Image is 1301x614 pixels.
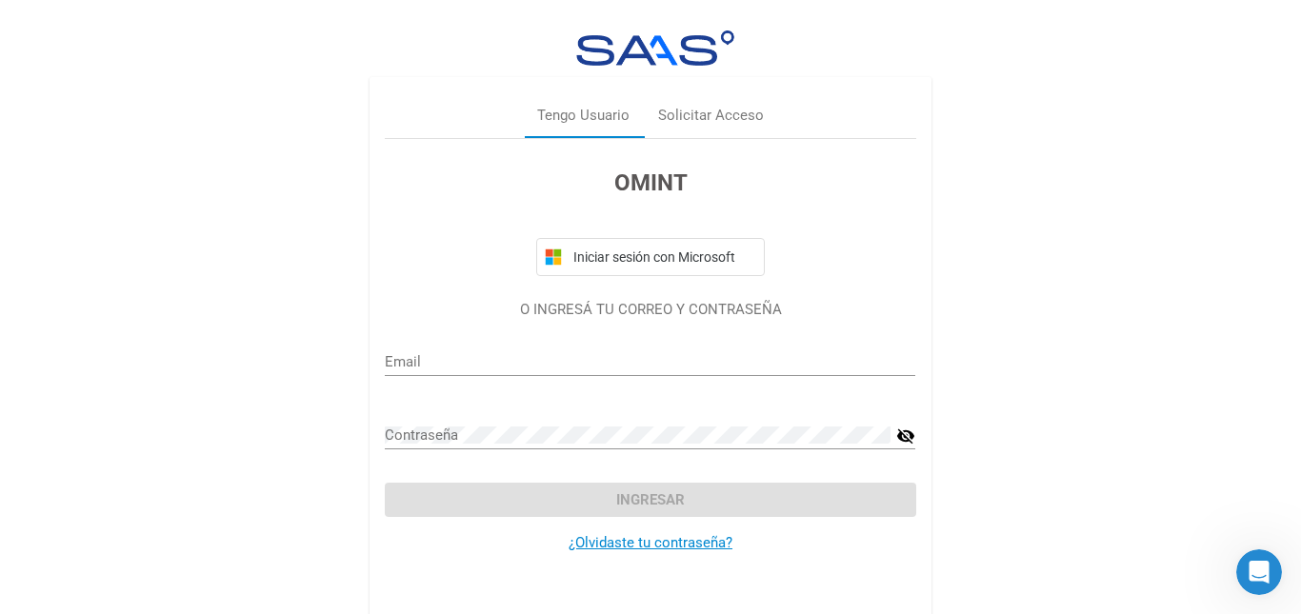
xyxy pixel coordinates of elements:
[385,299,915,321] p: O INGRESÁ TU CORREO Y CONTRASEÑA
[385,166,915,200] h3: OMINT
[616,491,685,508] span: Ingresar
[536,238,765,276] button: Iniciar sesión con Microsoft
[569,534,732,551] a: ¿Olvidaste tu contraseña?
[658,105,764,127] div: Solicitar Acceso
[537,105,630,127] div: Tengo Usuario
[1236,549,1282,595] iframe: Intercom live chat
[896,425,915,447] mat-icon: visibility_off
[385,483,915,517] button: Ingresar
[570,249,756,265] span: Iniciar sesión con Microsoft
